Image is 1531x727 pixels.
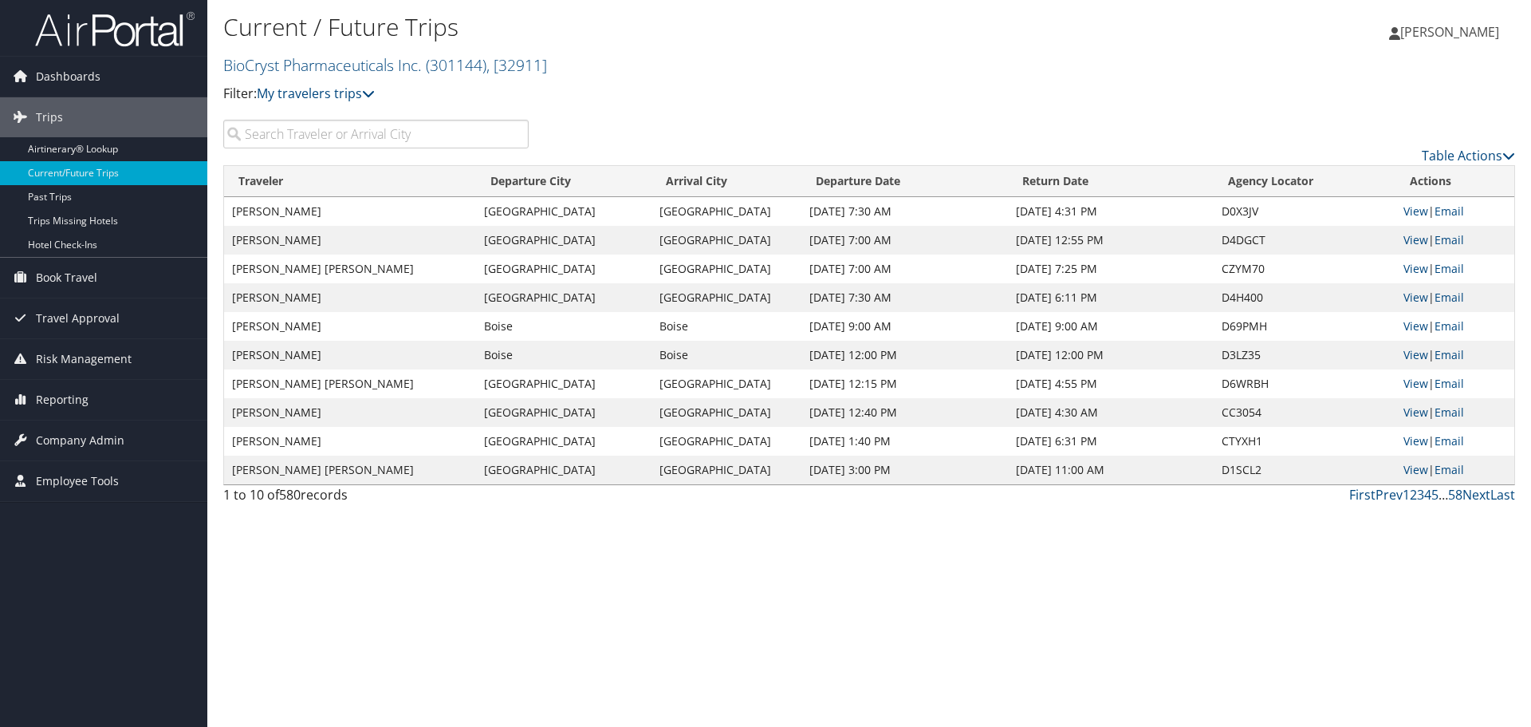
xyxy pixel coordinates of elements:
[223,10,1084,44] h1: Current / Future Trips
[224,456,476,484] td: [PERSON_NAME] [PERSON_NAME]
[1490,486,1515,504] a: Last
[1214,226,1395,255] td: D4DGCT
[801,456,1009,484] td: [DATE] 3:00 PM
[1395,312,1514,341] td: |
[651,197,801,226] td: [GEOGRAPHIC_DATA]
[1376,486,1403,504] a: Prev
[223,54,547,76] a: BioCryst Pharmaceuticals Inc.
[1008,312,1214,341] td: [DATE] 9:00 AM
[224,341,476,369] td: [PERSON_NAME]
[801,398,1009,427] td: [DATE] 12:40 PM
[1008,398,1214,427] td: [DATE] 4:30 AM
[1008,255,1214,283] td: [DATE] 7:25 PM
[1395,226,1514,255] td: |
[1435,405,1464,420] a: Email
[1008,283,1214,312] td: [DATE] 6:11 PM
[1214,427,1395,456] td: CTYXH1
[36,57,100,97] span: Dashboards
[223,120,529,148] input: Search Traveler or Arrival City
[1448,486,1462,504] a: 58
[1435,318,1464,334] a: Email
[801,341,1009,369] td: [DATE] 12:00 PM
[1403,486,1410,504] a: 1
[476,341,651,369] td: Boise
[1462,486,1490,504] a: Next
[1431,486,1439,504] a: 5
[801,166,1009,197] th: Departure Date: activate to sort column descending
[1008,456,1214,484] td: [DATE] 11:00 AM
[1008,427,1214,456] td: [DATE] 6:31 PM
[1395,255,1514,283] td: |
[1403,462,1428,477] a: View
[1008,197,1214,226] td: [DATE] 4:31 PM
[224,283,476,312] td: [PERSON_NAME]
[1214,456,1395,484] td: D1SCL2
[1435,433,1464,448] a: Email
[651,369,801,398] td: [GEOGRAPHIC_DATA]
[1214,197,1395,226] td: D0X3JV
[1403,261,1428,276] a: View
[1403,318,1428,334] a: View
[476,398,651,427] td: [GEOGRAPHIC_DATA]
[651,398,801,427] td: [GEOGRAPHIC_DATA]
[1214,398,1395,427] td: CC3054
[223,84,1084,105] p: Filter:
[486,54,547,76] span: , [ 32911 ]
[1395,427,1514,456] td: |
[224,398,476,427] td: [PERSON_NAME]
[1008,166,1214,197] th: Return Date: activate to sort column ascending
[651,427,801,456] td: [GEOGRAPHIC_DATA]
[801,226,1009,255] td: [DATE] 7:00 AM
[1214,341,1395,369] td: D3LZ35
[476,456,651,484] td: [GEOGRAPHIC_DATA]
[476,197,651,226] td: [GEOGRAPHIC_DATA]
[1389,8,1515,56] a: [PERSON_NAME]
[1403,203,1428,219] a: View
[1395,398,1514,427] td: |
[476,226,651,255] td: [GEOGRAPHIC_DATA]
[1008,226,1214,255] td: [DATE] 12:55 PM
[651,341,801,369] td: Boise
[1214,166,1395,197] th: Agency Locator: activate to sort column ascending
[476,166,651,197] th: Departure City: activate to sort column ascending
[651,283,801,312] td: [GEOGRAPHIC_DATA]
[1349,486,1376,504] a: First
[1395,341,1514,369] td: |
[224,369,476,398] td: [PERSON_NAME] [PERSON_NAME]
[36,380,89,420] span: Reporting
[1403,290,1428,305] a: View
[279,486,301,504] span: 580
[1435,261,1464,276] a: Email
[224,166,476,197] th: Traveler: activate to sort column ascending
[1214,369,1395,398] td: D6WRBH
[476,255,651,283] td: [GEOGRAPHIC_DATA]
[801,283,1009,312] td: [DATE] 7:30 AM
[1403,347,1428,362] a: View
[1395,283,1514,312] td: |
[1435,462,1464,477] a: Email
[426,54,486,76] span: ( 301144 )
[1424,486,1431,504] a: 4
[1008,341,1214,369] td: [DATE] 12:00 PM
[36,258,97,298] span: Book Travel
[1435,290,1464,305] a: Email
[476,369,651,398] td: [GEOGRAPHIC_DATA]
[1417,486,1424,504] a: 3
[35,10,195,48] img: airportal-logo.png
[1435,347,1464,362] a: Email
[1395,369,1514,398] td: |
[801,312,1009,341] td: [DATE] 9:00 AM
[36,339,132,379] span: Risk Management
[1435,203,1464,219] a: Email
[801,255,1009,283] td: [DATE] 7:00 AM
[1400,23,1499,41] span: [PERSON_NAME]
[1403,405,1428,420] a: View
[1403,376,1428,391] a: View
[224,226,476,255] td: [PERSON_NAME]
[651,166,801,197] th: Arrival City: activate to sort column ascending
[801,369,1009,398] td: [DATE] 12:15 PM
[1410,486,1417,504] a: 2
[1403,433,1428,448] a: View
[1395,166,1514,197] th: Actions
[1395,456,1514,484] td: |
